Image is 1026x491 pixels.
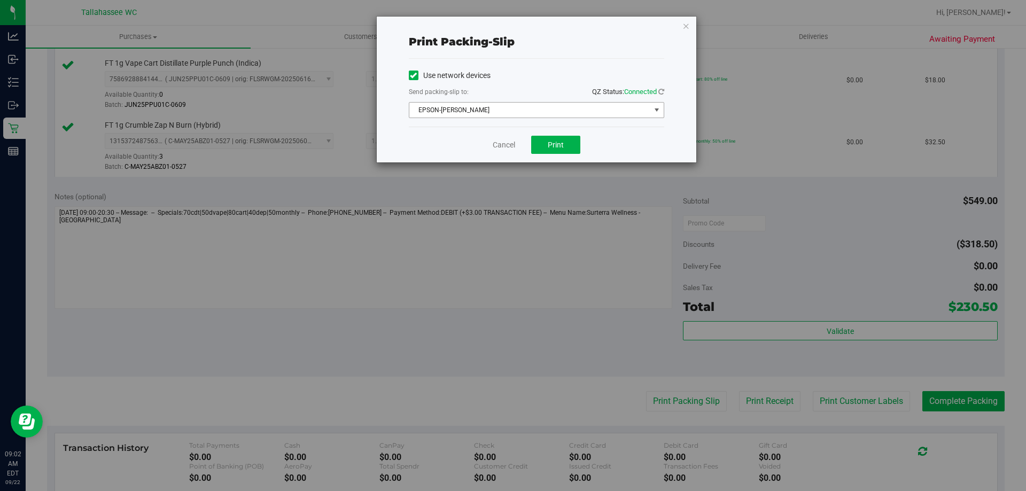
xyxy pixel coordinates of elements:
[650,103,663,118] span: select
[548,141,564,149] span: Print
[493,139,515,151] a: Cancel
[409,103,650,118] span: EPSON-[PERSON_NAME]
[624,88,657,96] span: Connected
[409,70,491,81] label: Use network devices
[11,406,43,438] iframe: Resource center
[531,136,580,154] button: Print
[592,88,664,96] span: QZ Status:
[409,87,469,97] label: Send packing-slip to:
[409,35,515,48] span: Print packing-slip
